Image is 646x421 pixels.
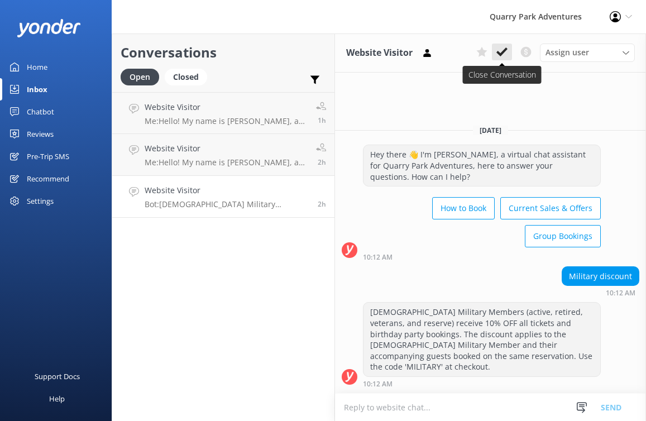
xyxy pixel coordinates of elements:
div: Reviews [27,123,54,145]
p: Bot: [DEMOGRAPHIC_DATA] Military Members (active, retired, veterans, and reserve) receive 10% OFF... [145,199,309,209]
p: Me: Hello! My name is [PERSON_NAME], a member of our team. I'm stepping in for our ChatBot to ass... [145,157,308,168]
div: Sep 24 2025 10:12am (UTC -07:00) America/Tijuana [363,253,601,261]
a: Website VisitorMe:Hello! My name is [PERSON_NAME], a member of our team. I'm stepping in for our ... [112,92,334,134]
div: Settings [27,190,54,212]
div: Hey there 👋 I'm [PERSON_NAME], a virtual chat assistant for Quarry Park Adventures, here to answe... [363,145,600,186]
button: Current Sales & Offers [500,197,601,219]
a: Website VisitorMe:Hello! My name is [PERSON_NAME], a member of our team. I'm stepping in for our ... [112,134,334,176]
span: Sep 24 2025 10:47am (UTC -07:00) America/Tijuana [318,116,326,125]
span: Sep 24 2025 10:12am (UTC -07:00) America/Tijuana [318,199,326,209]
div: Sep 24 2025 10:12am (UTC -07:00) America/Tijuana [562,289,639,296]
div: Military discount [562,267,639,286]
div: Help [49,387,65,410]
a: Closed [165,70,213,83]
strong: 10:12 AM [363,381,393,387]
div: Open [121,69,159,85]
div: Inbox [27,78,47,101]
a: Open [121,70,165,83]
h3: Website Visitor [346,46,413,60]
strong: 10:12 AM [606,290,635,296]
strong: 10:12 AM [363,254,393,261]
a: Website VisitorBot:[DEMOGRAPHIC_DATA] Military Members (active, retired, veterans, and reserve) r... [112,176,334,218]
span: [DATE] [473,126,508,135]
div: Recommend [27,168,69,190]
h4: Website Visitor [145,101,308,113]
div: Pre-Trip SMS [27,145,69,168]
div: Closed [165,69,207,85]
div: Sep 24 2025 10:12am (UTC -07:00) America/Tijuana [363,380,601,387]
div: Assign User [540,44,635,61]
img: yonder-white-logo.png [17,19,81,37]
h2: Conversations [121,42,326,63]
button: Group Bookings [525,225,601,247]
div: [DEMOGRAPHIC_DATA] Military Members (active, retired, veterans, and reserve) receive 10% OFF all ... [363,303,600,376]
div: Home [27,56,47,78]
div: Support Docs [35,365,80,387]
p: Me: Hello! My name is [PERSON_NAME], a member of our team. I'm stepping in for our ChatBot to ass... [145,116,308,126]
h4: Website Visitor [145,142,308,155]
div: Chatbot [27,101,54,123]
span: Sep 24 2025 10:14am (UTC -07:00) America/Tijuana [318,157,326,167]
span: Assign user [545,46,589,59]
h4: Website Visitor [145,184,309,197]
button: How to Book [432,197,495,219]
